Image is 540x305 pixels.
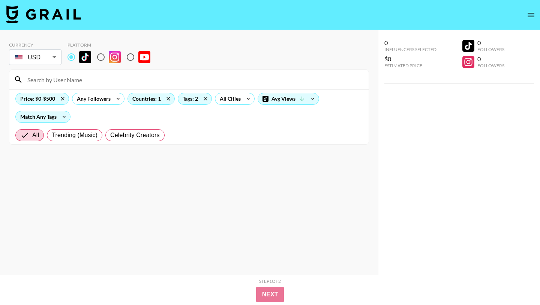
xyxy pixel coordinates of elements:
[384,47,436,52] div: Influencers Selected
[52,131,97,140] span: Trending (Music)
[32,131,39,140] span: All
[109,51,121,63] img: Instagram
[10,51,60,64] div: USD
[384,55,436,63] div: $0
[259,278,281,284] div: Step 1 of 2
[128,93,174,104] div: Countries: 1
[72,93,112,104] div: Any Followers
[9,42,61,48] div: Currency
[477,55,504,63] div: 0
[138,51,150,63] img: YouTube
[477,63,504,68] div: Followers
[79,51,91,63] img: TikTok
[178,93,211,104] div: Tags: 2
[256,287,284,302] button: Next
[110,131,160,140] span: Celebrity Creators
[16,111,70,122] div: Match Any Tags
[523,8,538,23] button: open drawer
[477,39,504,47] div: 0
[16,93,69,104] div: Price: $0-$500
[384,39,436,47] div: 0
[23,74,364,86] input: Search by User Name
[67,42,156,48] div: Platform
[502,267,531,296] iframe: Drift Widget Chat Controller
[6,5,81,23] img: Grail Talent
[384,63,436,68] div: Estimated Price
[477,47,504,52] div: Followers
[215,93,242,104] div: All Cities
[258,93,319,104] div: Avg Views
